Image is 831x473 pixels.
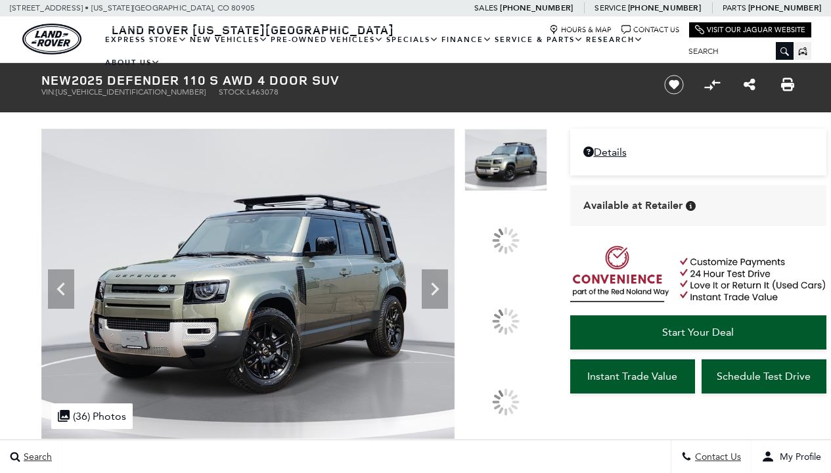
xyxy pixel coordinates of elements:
[585,28,644,51] a: Research
[686,201,696,211] div: Vehicle is in stock and ready for immediate delivery. Due to demand, availability is subject to c...
[22,24,81,55] a: land-rover
[104,28,679,74] nav: Main Navigation
[717,370,811,382] span: Schedule Test Drive
[269,28,385,51] a: Pre-Owned Vehicles
[189,28,269,51] a: New Vehicles
[56,87,206,97] span: [US_VEHICLE_IDENTIFICATION_NUMBER]
[41,73,642,87] h1: 2025 Defender 110 S AWD 4 Door SUV
[500,3,573,13] a: [PHONE_NUMBER]
[595,3,625,12] span: Service
[104,22,402,37] a: Land Rover [US_STATE][GEOGRAPHIC_DATA]
[752,440,831,473] button: user-profile-menu
[775,451,821,462] span: My Profile
[702,359,826,394] a: Schedule Test Drive
[474,3,498,12] span: Sales
[781,77,794,93] a: Print this New 2025 Defender 110 S AWD 4 Door SUV
[20,451,52,462] span: Search
[549,25,612,35] a: Hours & Map
[112,22,394,37] span: Land Rover [US_STATE][GEOGRAPHIC_DATA]
[723,3,746,12] span: Parts
[748,3,821,13] a: [PHONE_NUMBER]
[464,129,547,191] img: New 2025 Pangea Green Land Rover S image 1
[692,451,741,462] span: Contact Us
[385,28,440,51] a: Specials
[679,43,794,59] input: Search
[104,51,162,74] a: About Us
[22,24,81,55] img: Land Rover
[583,146,813,158] a: Details
[583,198,683,213] span: Available at Retailer
[744,77,755,93] a: Share this New 2025 Defender 110 S AWD 4 Door SUV
[247,87,279,97] span: L463078
[10,3,255,12] a: [STREET_ADDRESS] • [US_STATE][GEOGRAPHIC_DATA], CO 80905
[695,25,805,35] a: Visit Our Jaguar Website
[104,28,189,51] a: EXPRESS STORE
[702,75,722,95] button: Compare vehicle
[621,25,679,35] a: Contact Us
[219,87,247,97] span: Stock:
[493,28,585,51] a: Service & Parts
[51,403,133,429] div: (36) Photos
[570,315,826,349] a: Start Your Deal
[41,129,455,439] img: New 2025 Pangea Green Land Rover S image 1
[41,71,72,89] strong: New
[587,370,677,382] span: Instant Trade Value
[662,326,734,338] span: Start Your Deal
[440,28,493,51] a: Finance
[660,74,688,95] button: Save vehicle
[570,359,695,394] a: Instant Trade Value
[628,3,701,13] a: [PHONE_NUMBER]
[41,87,56,97] span: VIN:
